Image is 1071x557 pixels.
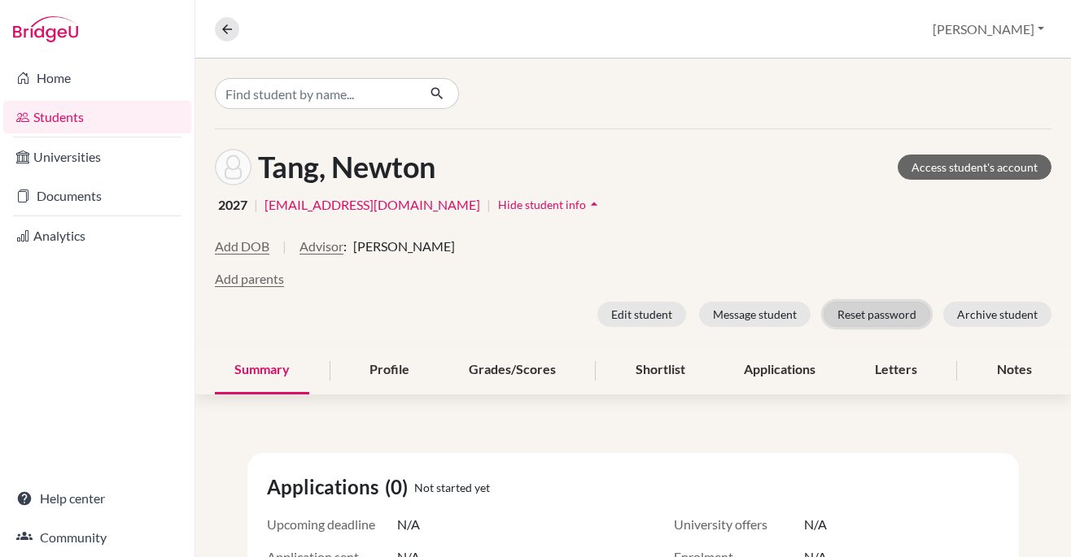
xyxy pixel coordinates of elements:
[597,302,686,327] button: Edit student
[267,515,397,534] span: Upcoming deadline
[3,180,191,212] a: Documents
[282,237,286,269] span: |
[343,237,347,256] span: :
[699,302,811,327] button: Message student
[13,16,78,42] img: Bridge-U
[215,269,284,289] button: Add parents
[977,346,1051,394] div: Notes
[215,149,251,185] img: Newton Tang's avatar
[3,62,191,94] a: Home
[267,472,385,502] span: Applications
[353,237,455,256] span: [PERSON_NAME]
[385,472,414,502] span: (0)
[824,302,930,327] button: Reset password
[498,198,586,211] span: Hide student info
[855,346,937,394] div: Letters
[218,195,247,215] span: 2027
[925,14,1051,45] button: [PERSON_NAME]
[258,150,435,185] h1: Tang, Newton
[724,346,835,394] div: Applications
[3,482,191,515] a: Help center
[3,141,191,173] a: Universities
[616,346,705,394] div: Shortlist
[674,515,804,534] span: University offers
[215,237,269,256] button: Add DOB
[449,346,575,394] div: Grades/Scores
[586,196,602,212] i: arrow_drop_up
[350,346,429,394] div: Profile
[397,515,420,534] span: N/A
[943,302,1051,327] button: Archive student
[215,346,309,394] div: Summary
[414,479,490,496] span: Not started yet
[3,220,191,252] a: Analytics
[487,195,491,215] span: |
[264,195,480,215] a: [EMAIL_ADDRESS][DOMAIN_NAME]
[3,521,191,554] a: Community
[898,154,1051,180] a: Access student's account
[215,78,417,109] input: Find student by name...
[497,192,603,217] button: Hide student infoarrow_drop_up
[3,101,191,133] a: Students
[254,195,258,215] span: |
[804,515,827,534] span: N/A
[299,237,343,256] button: Advisor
